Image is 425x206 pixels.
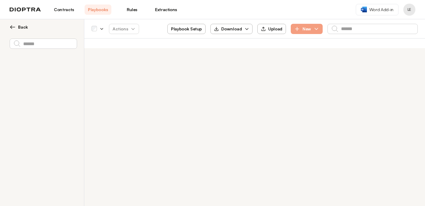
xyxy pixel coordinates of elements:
[153,5,179,15] a: Extractions
[356,4,399,15] a: Word Add-in
[10,24,77,30] button: Back
[51,5,77,15] a: Contracts
[369,7,393,13] span: Word Add-in
[10,8,41,12] img: logo
[257,24,286,34] button: Upload
[109,24,139,34] button: Actions
[361,7,367,12] img: word
[92,26,97,32] div: Select all
[261,26,282,32] div: Upload
[403,4,415,16] button: Profile menu
[10,24,16,30] img: left arrow
[108,23,140,34] span: Actions
[119,5,145,15] a: Rules
[167,24,206,34] button: Playbook Setup
[85,5,111,15] a: Playbooks
[214,26,242,32] div: Download
[291,24,323,34] button: New
[210,24,253,34] button: Download
[18,24,28,30] span: Back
